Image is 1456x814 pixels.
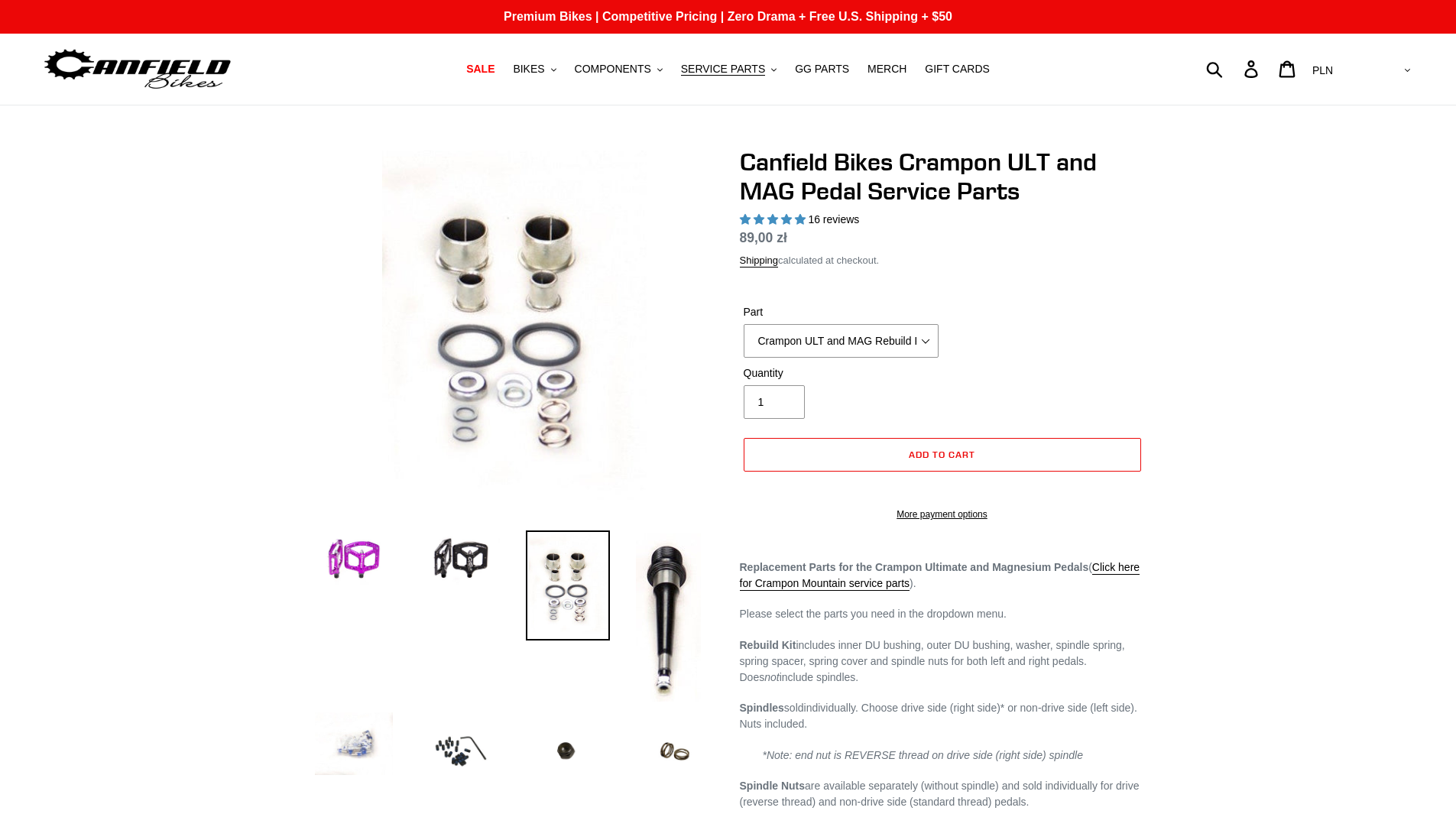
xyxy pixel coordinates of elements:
p: includes inner DU bushing, outer DU bushing, washer, spindle spring, spring spacer, spring cover ... [740,637,1145,686]
img: Load image into Gallery viewer, Canfield Bikes Crampon ULT and MAG Pedal Service Parts [526,709,610,789]
strong: Spindle Nuts [740,780,806,792]
a: SALE [459,59,502,79]
a: More payment options [744,508,1141,521]
input: Search [1214,52,1253,86]
img: Load image into Gallery viewer, Canfield Bikes Crampon ULT and MAG Pedal Service Parts [312,530,396,589]
img: Load image into Gallery viewer, Canfield Bikes Crampon ULT and MAG Pedal Service Parts [526,530,610,640]
a: GG PARTS [787,59,857,79]
p: are available separately (without spindle) and sold individually for drive (reverse thread) and n... [740,778,1145,810]
span: GIFT CARDS [925,63,990,76]
img: Load image into Gallery viewer, Canfield Bikes Crampon ULT and MAG Pedal Service Parts [419,709,503,793]
button: BIKES [505,59,563,79]
span: 5.00 stars [740,213,809,225]
p: Please select the parts you need in the dropdown menu. [740,606,1145,622]
img: Load image into Gallery viewer, Canfield Bikes Crampon ULT and MAG Pedal Service Parts [633,530,704,705]
strong: Spindles [740,702,784,714]
a: Shipping [740,255,779,268]
span: SERVICE PARTS [681,63,765,76]
a: Click here for Crampon Mountain service parts [740,561,1140,591]
span: 89,00 zł [740,230,787,245]
button: Add to cart [744,438,1141,472]
em: *Note: end nut is REVERSE thread on drive side (right side) spindle [763,749,1083,761]
label: Quantity [744,365,939,381]
strong: Rebuild Kit [740,639,796,651]
img: Canfield Bikes [42,45,233,93]
em: not [764,671,779,683]
span: Add to cart [909,449,975,460]
a: MERCH [860,59,914,79]
span: MERCH [867,63,906,76]
span: sold [784,702,804,714]
button: COMPONENTS [567,59,670,79]
label: Part [744,304,939,320]
a: GIFT CARDS [917,59,997,79]
h1: Canfield Bikes Crampon ULT and MAG Pedal Service Parts [740,148,1145,206]
span: BIKES [513,63,544,76]
p: individually. Choose drive side (right side)* or non-drive side (left side). Nuts included. [740,700,1145,732]
p: ( ). [740,559,1145,592]
strong: Replacement Parts for the Crampon Ultimate and Magnesium Pedals [740,561,1089,573]
span: SALE [466,63,495,76]
span: GG PARTS [795,63,849,76]
img: Load image into Gallery viewer, Canfield Bikes Crampon ULT and MAG Pedal Service Parts [633,709,717,793]
button: SERVICE PARTS [673,59,784,79]
img: Load image into Gallery viewer, Canfield Bikes Crampon ULT and MAG Pedal Service Parts [312,709,396,777]
span: COMPONENTS [575,63,651,76]
img: Load image into Gallery viewer, Canfield Bikes Crampon ULT and MAG Pedal Service Parts [419,530,503,589]
span: 16 reviews [808,213,859,225]
div: calculated at checkout. [740,253,1145,268]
